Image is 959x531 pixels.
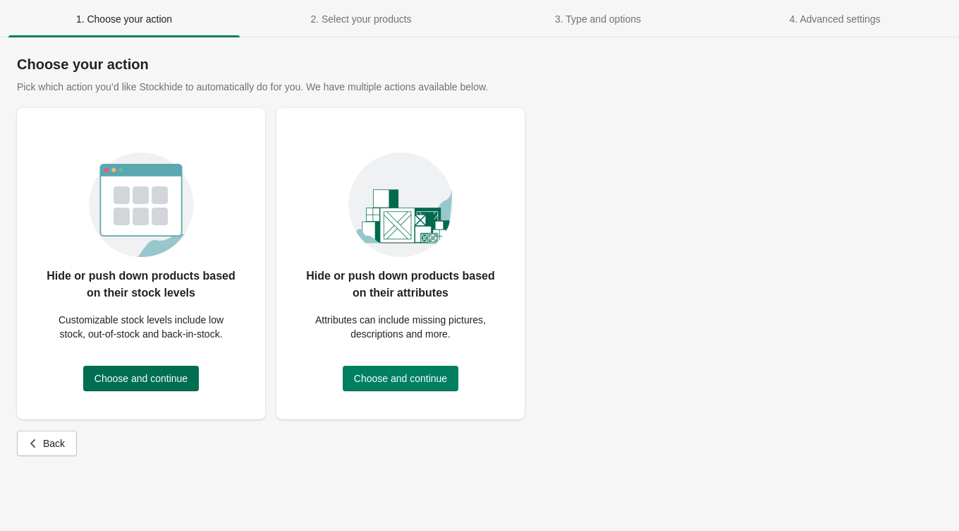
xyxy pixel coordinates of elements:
img: attributes_card_image-afb7489f.png [348,136,453,258]
span: Choose and continue [354,373,447,384]
span: 4. Advanced settings [789,13,880,25]
p: Customizable stock levels include low stock, out-of-stock and back-in-stock. [45,313,237,341]
p: Hide or push down products based on their attributes [305,268,496,302]
span: Choose and continue [94,373,188,384]
img: oz8X1bshQIS0xf8BoWVbRJtq3d8AAAAASUVORK5CYII= [89,136,194,258]
span: 1. Choose your action [76,13,172,25]
span: 2. Select your products [310,13,411,25]
span: Back [43,438,65,449]
button: Choose and continue [83,366,199,391]
button: Back [17,431,77,456]
button: Choose and continue [343,366,458,391]
p: Hide or push down products based on their stock levels [45,268,237,302]
span: Pick which action you’d like Stockhide to automatically do for you. We have multiple actions avai... [17,81,488,93]
span: 3. Type and options [555,13,641,25]
p: Attributes can include missing pictures, descriptions and more. [305,313,496,341]
h1: Choose your action [17,56,942,73]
